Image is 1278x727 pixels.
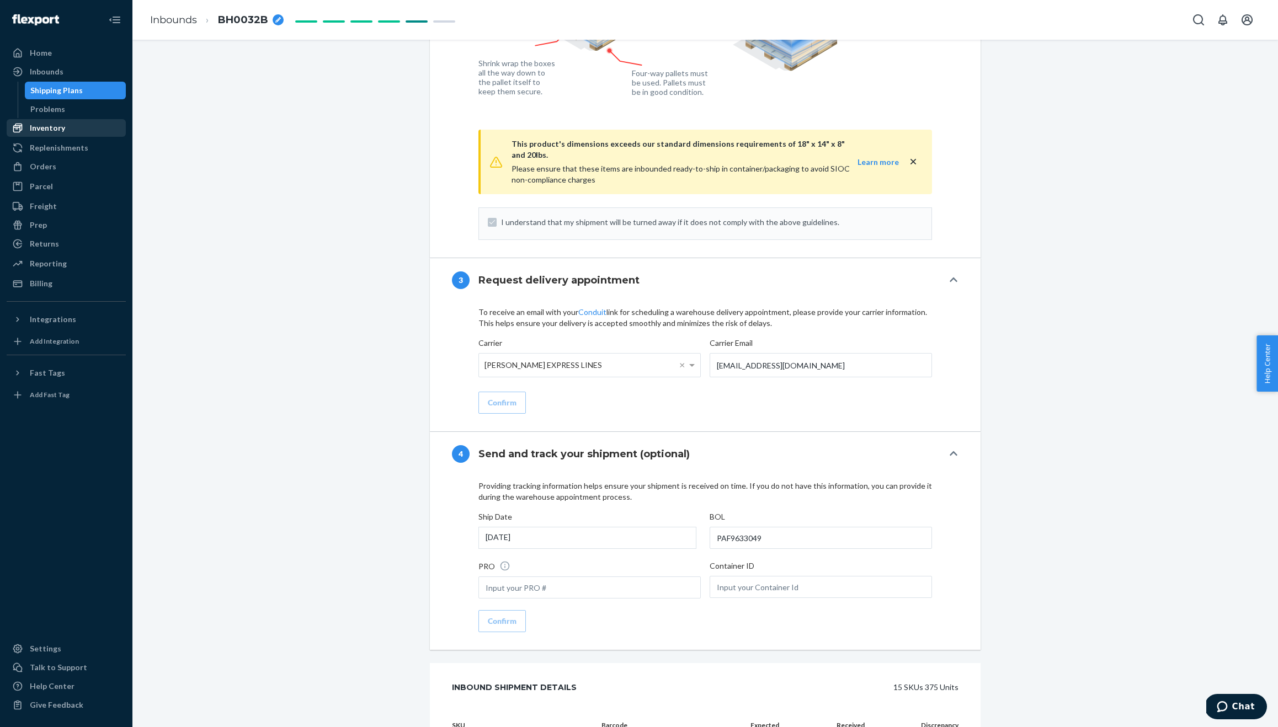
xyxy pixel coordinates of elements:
[7,197,126,215] a: Freight
[1206,694,1267,721] iframe: Opens a widget where you can chat to one of our agents
[484,356,602,375] span: [PERSON_NAME] EXPRESS LINES
[30,258,67,269] div: Reporting
[30,390,70,399] div: Add Fast Tag
[478,338,701,380] label: Carrier
[478,58,557,96] figcaption: Shrink wrap the boxes all the way down to the pallet itself to keep them secure.
[30,161,56,172] div: Orders
[452,271,470,289] div: 3
[1188,9,1210,31] button: Open Search Box
[30,278,52,289] div: Billing
[677,354,686,377] span: Clear value
[478,527,696,549] div: [DATE]
[478,273,640,287] h4: Request delivery appointment
[7,44,126,62] a: Home
[7,386,126,404] a: Add Fast Tag
[7,63,126,81] a: Inbounds
[30,662,87,673] div: Talk to Support
[12,14,59,25] img: Flexport logo
[30,66,63,77] div: Inbounds
[710,338,932,380] label: Carrier Email
[7,178,126,195] a: Parcel
[7,696,126,714] button: Give Feedback
[30,47,52,58] div: Home
[30,699,83,710] div: Give Feedback
[30,314,76,325] div: Integrations
[488,397,516,408] div: Confirm
[478,610,526,632] button: Confirm
[478,511,512,522] label: Ship Date
[7,139,126,157] a: Replenishments
[7,216,126,234] a: Prep
[478,480,932,503] p: Providing tracking information helps ensure your shipment is received on time. If you do not have...
[478,307,932,329] p: To receive an email with your link for scheduling a warehouse delivery appointment, please provid...
[478,560,510,572] label: PRO
[7,255,126,272] a: Reporting
[710,353,932,377] input: Enter your carrier email
[218,13,268,28] span: BH0032B
[501,217,923,228] span: I understand that my shipment will be turned away if it does not comply with the above guidelines.
[478,392,526,414] button: Confirm
[452,676,577,698] div: Inbound Shipment Details
[25,82,126,99] a: Shipping Plans
[488,218,497,227] input: I understand that my shipment will be turned away if it does not comply with the above guidelines.
[7,158,126,175] a: Orders
[478,576,701,598] input: Input your PRO #
[679,360,685,370] span: ×
[578,307,606,317] a: Conduit
[710,560,754,571] label: Container ID
[478,447,690,461] h4: Send and track your shipment (optional)
[30,122,65,133] div: Inventory
[30,367,65,378] div: Fast Tags
[710,527,932,549] input: Input your BOL #
[632,68,709,97] figcaption: Four-way pallets must be used. Pallets must be in good condition.
[7,640,126,657] a: Settings
[30,220,47,231] div: Prep
[30,201,57,212] div: Freight
[908,156,919,168] button: close
[452,445,470,463] div: 4
[30,238,59,249] div: Returns
[30,85,83,96] div: Shipping Plans
[488,616,516,627] div: Confirm
[30,142,88,153] div: Replenishments
[104,9,126,31] button: Close Navigation
[430,432,981,476] button: 4Send and track your shipment (optional)
[710,511,725,522] label: BOL
[7,235,126,253] a: Returns
[7,119,126,137] a: Inventory
[601,676,958,698] div: 15 SKUs 375 Units
[7,275,126,292] a: Billing
[7,311,126,328] button: Integrations
[30,104,65,115] div: Problems
[30,681,74,692] div: Help Center
[7,659,126,676] button: Talk to Support
[150,14,197,26] a: Inbounds
[512,138,856,185] div: Please ensure that these items are inbounded ready-to-ship in container/packaging to avoid SIOC n...
[7,677,126,695] a: Help Center
[25,100,126,118] a: Problems
[1212,9,1234,31] button: Open notifications
[30,643,61,654] div: Settings
[858,157,899,168] button: Learn more
[141,4,292,36] ol: breadcrumbs
[7,333,126,350] a: Add Integration
[430,258,981,302] button: 3Request delivery appointment
[1236,9,1258,31] button: Open account menu
[30,181,53,192] div: Parcel
[1256,335,1278,392] button: Help Center
[710,576,932,598] input: Input your Container Id
[512,138,856,161] div: This product's dimensions exceeds our standard dimensions requirements of 18" x 14" x 8" and 20lbs.
[30,336,79,346] div: Add Integration
[7,364,126,382] button: Fast Tags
